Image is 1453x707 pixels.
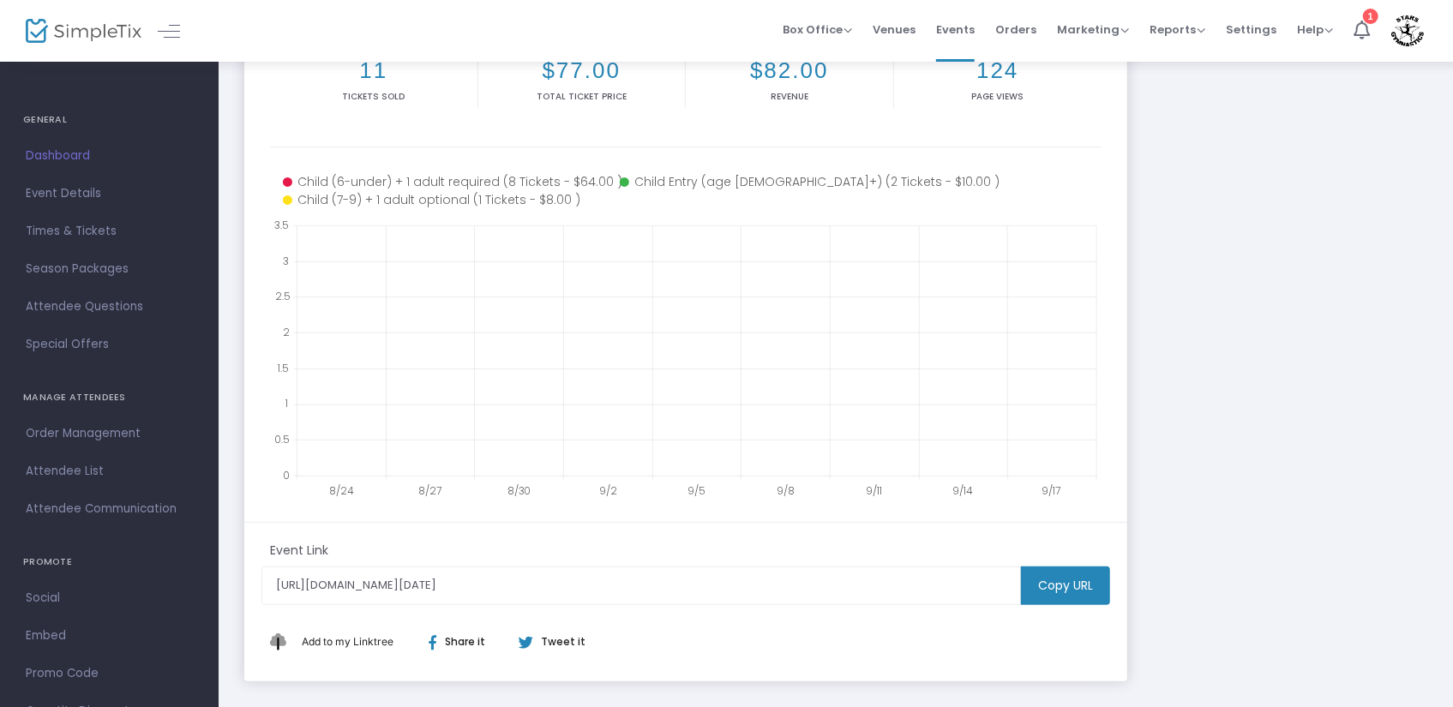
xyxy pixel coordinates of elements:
[23,103,195,137] h4: GENERAL
[26,498,193,520] span: Attendee Communication
[26,333,193,356] span: Special Offers
[329,483,354,498] text: 8/24
[283,468,290,482] text: 0
[26,145,193,167] span: Dashboard
[26,625,193,647] span: Embed
[273,57,474,84] h2: 11
[689,90,890,103] p: Revenue
[866,483,882,498] text: 9/11
[507,483,531,498] text: 8/30
[270,542,328,560] m-panel-subtitle: Event Link
[283,253,289,267] text: 3
[26,460,193,482] span: Attendee List
[26,587,193,609] span: Social
[411,634,518,650] div: Share it
[270,633,297,650] img: linktree
[995,8,1036,51] span: Orders
[274,218,289,232] text: 3.5
[898,57,1099,84] h2: 124
[873,8,916,51] span: Venues
[273,90,474,103] p: Tickets sold
[482,57,682,84] h2: $77.00
[783,21,852,38] span: Box Office
[23,545,195,579] h4: PROMOTE
[1150,21,1205,38] span: Reports
[599,483,617,498] text: 9/2
[1021,566,1110,605] m-button: Copy URL
[297,621,398,662] button: Add This to My Linktree
[936,8,975,51] span: Events
[1363,9,1378,24] div: 1
[501,634,594,650] div: Tweet it
[283,325,290,339] text: 2
[26,296,193,318] span: Attendee Questions
[285,396,288,410] text: 1
[777,483,795,498] text: 9/8
[1297,21,1333,38] span: Help
[898,90,1099,103] p: Page Views
[23,380,195,415] h4: MANAGE ATTENDEES
[277,360,289,374] text: 1.5
[26,183,193,205] span: Event Details
[688,483,706,498] text: 9/5
[419,483,442,498] text: 8/27
[274,432,290,446] text: 0.5
[953,483,974,498] text: 9/14
[26,662,193,685] span: Promo Code
[482,90,682,103] p: Total Ticket Price
[1042,483,1061,498] text: 9/17
[26,422,193,445] span: Order Management
[275,289,291,303] text: 2.5
[26,220,193,243] span: Times & Tickets
[26,258,193,280] span: Season Packages
[302,635,393,648] span: Add to my Linktree
[689,57,890,84] h2: $82.00
[1057,21,1129,38] span: Marketing
[1226,8,1276,51] span: Settings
